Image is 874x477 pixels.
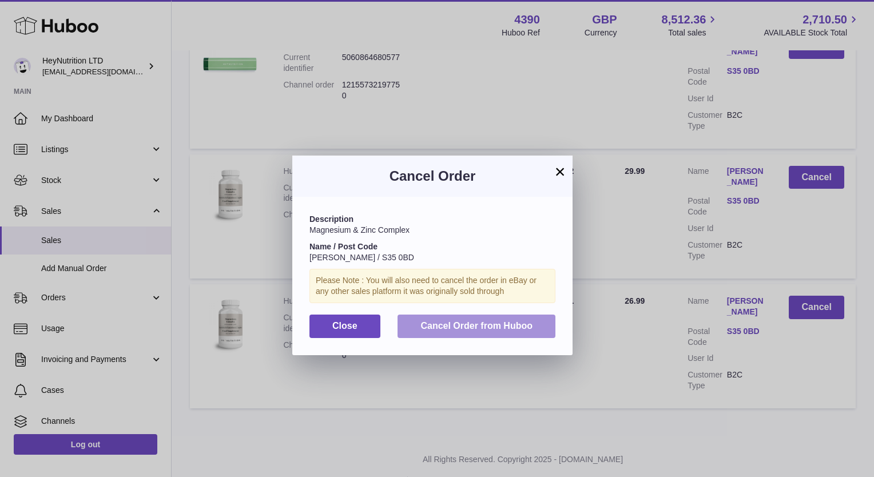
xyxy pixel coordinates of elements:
[309,269,555,303] div: Please Note : You will also need to cancel the order in eBay or any other sales platform it was o...
[553,165,567,178] button: ×
[309,315,380,338] button: Close
[309,225,410,234] span: Magnesium & Zinc Complex
[309,242,378,251] strong: Name / Post Code
[420,321,533,331] span: Cancel Order from Huboo
[332,321,357,331] span: Close
[309,167,555,185] h3: Cancel Order
[309,214,353,224] strong: Description
[309,253,414,262] span: [PERSON_NAME] / S35 0BD
[398,315,555,338] button: Cancel Order from Huboo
